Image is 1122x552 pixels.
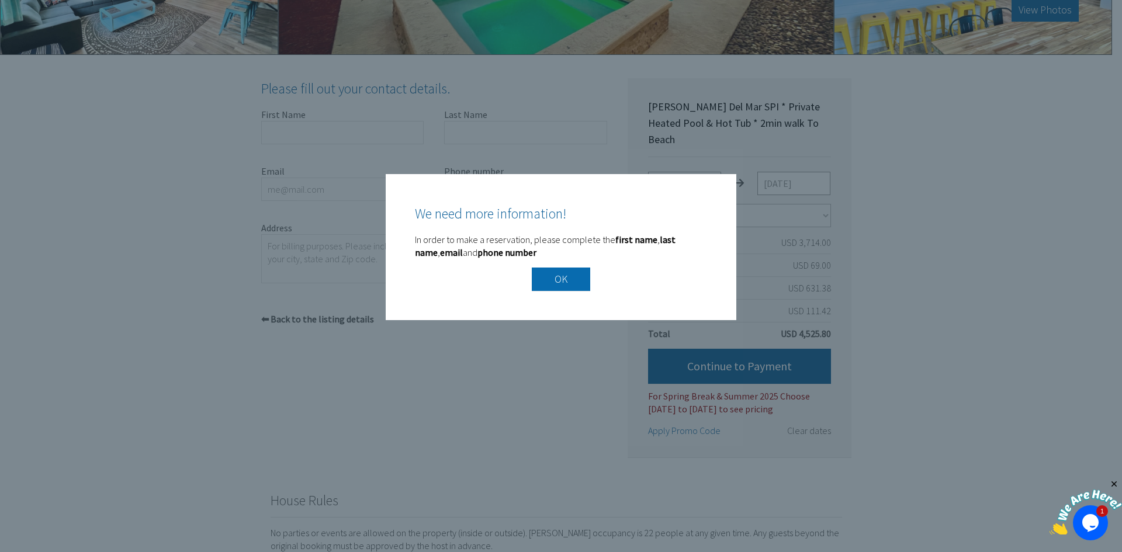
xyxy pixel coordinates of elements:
[415,203,707,224] h4: We need more information!
[615,234,657,245] b: first name
[440,247,463,258] b: email
[1050,479,1122,534] iframe: chat widget
[477,247,536,258] b: phone number
[415,233,707,259] p: In order to make a reservation, please complete the , , and
[532,268,590,291] button: OK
